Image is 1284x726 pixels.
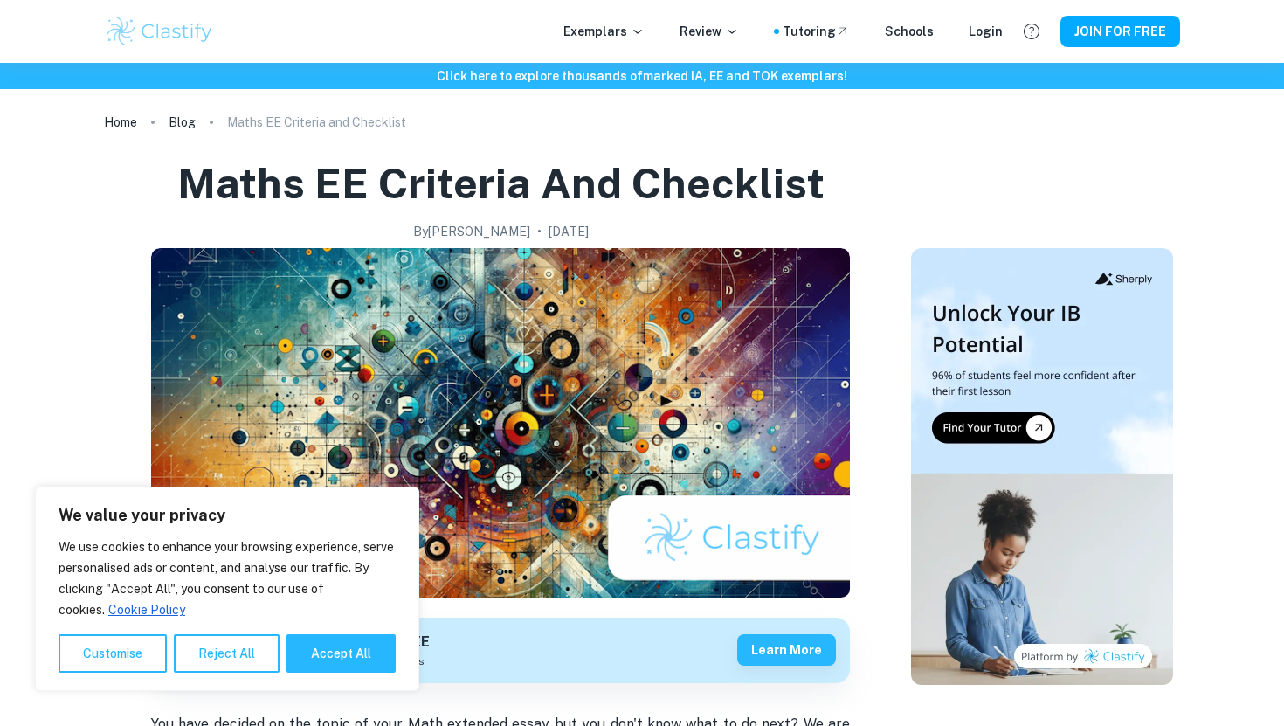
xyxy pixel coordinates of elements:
a: Login [969,22,1003,41]
button: Help and Feedback [1017,17,1046,46]
p: Exemplars [563,22,645,41]
img: Clastify logo [104,14,215,49]
button: Learn more [737,634,836,666]
h1: Maths EE Criteria and Checklist [177,156,825,211]
div: We value your privacy [35,487,419,691]
button: JOIN FOR FREE [1060,16,1180,47]
p: We value your privacy [59,505,396,526]
h2: By [PERSON_NAME] [413,222,530,241]
a: Tutoring [783,22,850,41]
button: Customise [59,634,167,673]
a: Blog [169,110,196,135]
img: Thumbnail [911,248,1173,685]
button: Reject All [174,634,280,673]
a: Home [104,110,137,135]
a: Get feedback on yourMaths EEMarked only by official IB examinersLearn more [151,618,850,683]
p: Maths EE Criteria and Checklist [227,113,406,132]
p: • [537,222,542,241]
h2: [DATE] [549,222,589,241]
p: We use cookies to enhance your browsing experience, serve personalised ads or content, and analys... [59,536,396,620]
p: Review [680,22,739,41]
h6: Click here to explore thousands of marked IA, EE and TOK exemplars ! [3,66,1281,86]
a: Schools [885,22,934,41]
a: Cookie Policy [107,602,186,618]
button: Accept All [286,634,396,673]
img: Maths EE Criteria and Checklist cover image [151,248,850,598]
